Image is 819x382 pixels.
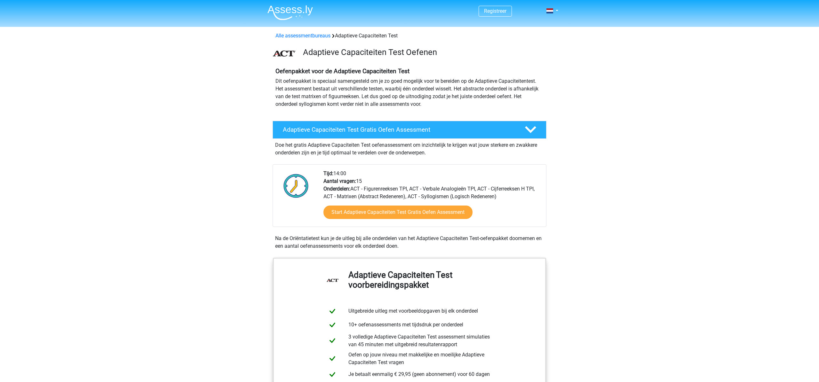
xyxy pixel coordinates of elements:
div: Adaptieve Capaciteiten Test [273,32,546,40]
div: Na de Oriëntatietest kun je de uitleg bij alle onderdelen van het Adaptieve Capaciteiten Test-oef... [273,235,546,250]
div: Doe het gratis Adaptieve Capaciteiten Test oefenassessment om inzichtelijk te krijgen wat jouw st... [273,139,546,157]
a: Registreer [484,8,506,14]
h4: Adaptieve Capaciteiten Test Gratis Oefen Assessment [283,126,514,133]
b: Onderdelen: [323,186,350,192]
img: Assessly [267,5,313,20]
img: ACT [273,51,296,57]
b: Aantal vragen: [323,178,356,184]
img: Klok [280,170,312,202]
b: Tijd: [323,170,333,176]
a: Alle assessmentbureaus [275,33,330,39]
a: Adaptieve Capaciteiten Test Gratis Oefen Assessment [270,121,549,139]
h3: Adaptieve Capaciteiten Test Oefenen [303,47,541,57]
p: Dit oefenpakket is speciaal samengesteld om je zo goed mogelijk voor te bereiden op de Adaptieve ... [275,77,544,108]
b: Oefenpakket voor de Adaptieve Capaciteiten Test [275,67,409,75]
a: Start Adaptieve Capaciteiten Test Gratis Oefen Assessment [323,206,473,219]
div: 14:00 15 ACT - Figurenreeksen TPI, ACT - Verbale Analogieën TPI, ACT - Cijferreeksen H TPI, ACT -... [319,170,546,227]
